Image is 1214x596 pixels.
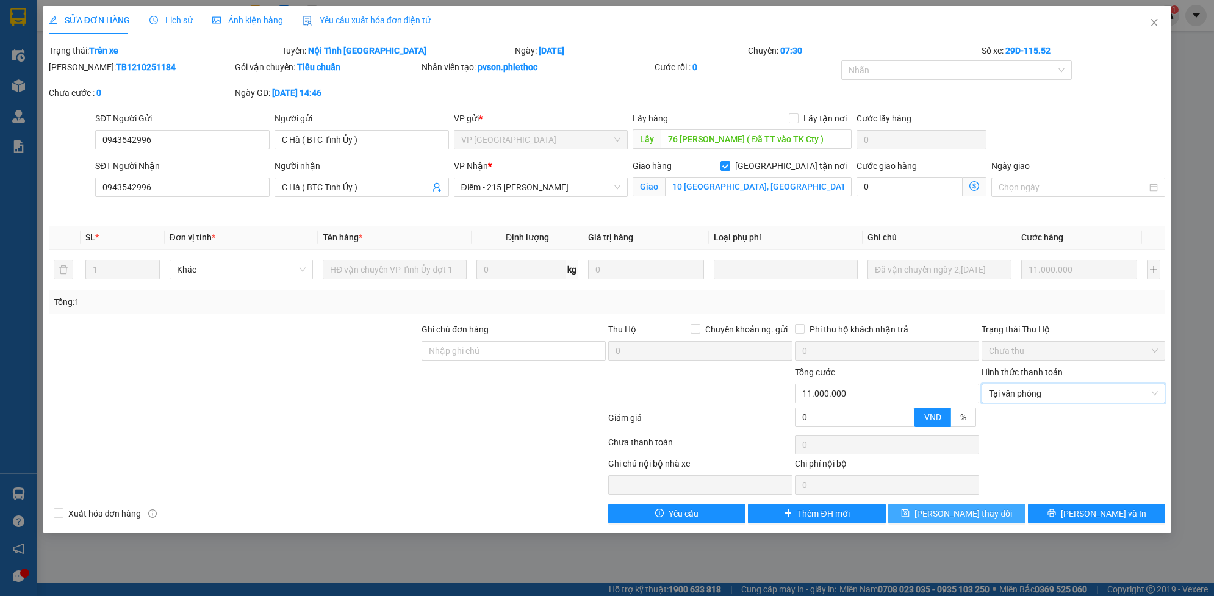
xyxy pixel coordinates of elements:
[655,60,839,74] div: Cước rồi :
[54,260,73,279] button: delete
[795,457,979,475] div: Chi phí nội bộ
[633,161,672,171] span: Giao hàng
[980,44,1167,57] div: Số xe:
[422,60,652,74] div: Nhân viên tạo:
[924,412,941,422] span: VND
[303,16,312,26] img: icon
[235,60,419,74] div: Gói vận chuyển:
[797,507,849,520] span: Thêm ĐH mới
[748,504,885,523] button: plusThêm ĐH mới
[539,46,564,56] b: [DATE]
[857,177,962,196] input: Cước giao hàng
[95,159,270,173] div: SĐT Người Nhận
[867,260,1011,279] input: Ghi Chú
[297,62,340,72] b: Tiêu chuẩn
[857,113,911,123] label: Cước lấy hàng
[461,131,621,149] span: VP Thái Bình
[669,507,699,520] span: Yêu cầu
[1021,260,1137,279] input: 0
[1149,18,1159,27] span: close
[960,412,966,422] span: %
[95,112,270,125] div: SĐT Người Gửi
[149,15,193,25] span: Lịch sử
[281,44,514,57] div: Tuyến:
[747,44,980,57] div: Chuyến:
[49,86,233,99] div: Chưa cước :
[323,232,362,242] span: Tên hàng
[655,509,664,519] span: exclamation-circle
[730,159,852,173] span: [GEOGRAPHIC_DATA] tận nơi
[506,232,549,242] span: Định lượng
[1061,507,1146,520] span: [PERSON_NAME] và In
[914,507,1012,520] span: [PERSON_NAME] thay đổi
[514,44,747,57] div: Ngày:
[989,384,1158,403] span: Tại văn phòng
[805,323,913,336] span: Phí thu hộ khách nhận trả
[303,15,431,25] span: Yêu cầu xuất hóa đơn điện tử
[235,86,419,99] div: Ngày GD:
[799,112,852,125] span: Lấy tận nơi
[989,342,1158,360] span: Chưa thu
[795,367,835,377] span: Tổng cước
[148,509,157,518] span: info-circle
[49,60,233,74] div: [PERSON_NAME]:
[982,367,1063,377] label: Hình thức thanh toán
[709,226,863,250] th: Loại phụ phí
[982,323,1166,336] div: Trạng thái Thu Hộ
[784,509,792,519] span: plus
[454,161,488,171] span: VP Nhận
[588,260,704,279] input: 0
[49,15,130,25] span: SỬA ĐƠN HÀNG
[432,182,442,192] span: user-add
[857,130,986,149] input: Cước lấy hàng
[857,161,917,171] label: Cước giao hàng
[212,16,221,24] span: picture
[607,436,794,457] div: Chưa thanh toán
[1005,46,1051,56] b: 29D-115.52
[63,507,146,520] span: Xuất hóa đơn hàng
[1028,504,1165,523] button: printer[PERSON_NAME] và In
[275,159,449,173] div: Người nhận
[665,177,852,196] input: Giao tận nơi
[454,112,628,125] div: VP gửi
[633,129,661,149] span: Lấy
[901,509,910,519] span: save
[661,129,852,149] input: Dọc đường
[607,411,794,433] div: Giảm giá
[969,181,979,191] span: dollar-circle
[275,112,449,125] div: Người gửi
[700,323,792,336] span: Chuyển khoản ng. gửi
[96,88,101,98] b: 0
[633,177,665,196] span: Giao
[1147,260,1161,279] button: plus
[461,178,621,196] span: Điểm - 215 Lý Thường Kiệt
[991,161,1030,171] label: Ngày giao
[608,504,745,523] button: exclamation-circleYêu cầu
[608,457,792,475] div: Ghi chú nội bộ nhà xe
[1137,6,1171,40] button: Close
[85,232,95,242] span: SL
[212,15,283,25] span: Ảnh kiện hàng
[692,62,697,72] b: 0
[308,46,426,56] b: Nội Tỉnh [GEOGRAPHIC_DATA]
[1021,232,1063,242] span: Cước hàng
[177,260,306,279] span: Khác
[1047,509,1056,519] span: printer
[48,44,281,57] div: Trạng thái:
[170,232,215,242] span: Đơn vị tính
[422,325,489,334] label: Ghi chú đơn hàng
[323,260,467,279] input: VD: Bàn, Ghế
[272,88,321,98] b: [DATE] 14:46
[116,62,176,72] b: TB1210251184
[863,226,1016,250] th: Ghi chú
[999,181,1148,194] input: Ngày giao
[608,325,636,334] span: Thu Hộ
[478,62,537,72] b: pvson.phiethoc
[422,341,606,361] input: Ghi chú đơn hàng
[633,113,668,123] span: Lấy hàng
[888,504,1025,523] button: save[PERSON_NAME] thay đổi
[89,46,118,56] b: Trên xe
[54,295,469,309] div: Tổng: 1
[566,260,578,279] span: kg
[49,16,57,24] span: edit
